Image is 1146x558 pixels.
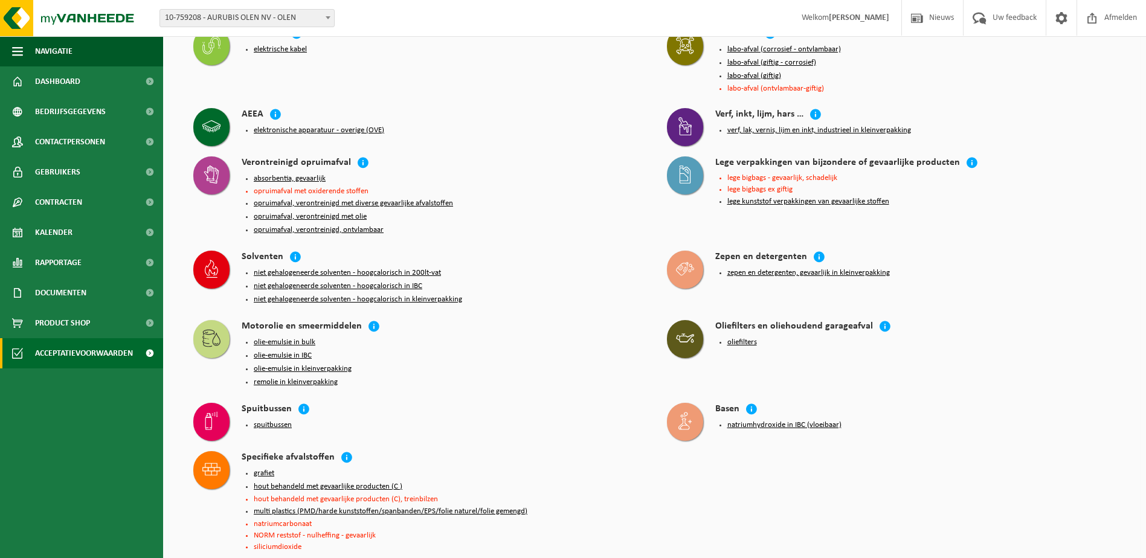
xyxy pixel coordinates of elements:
button: olie-emulsie in bulk [254,338,315,347]
button: labo-afval (giftig) [727,71,781,81]
span: Bedrijfsgegevens [35,97,106,127]
button: elektronische apparatuur - overige (OVE) [254,126,384,135]
button: spuitbussen [254,420,292,430]
li: siliciumdioxide [254,543,643,551]
button: olie-emulsie in IBC [254,351,312,361]
button: verf, lak, vernis, lijm en inkt, industrieel in kleinverpakking [727,126,911,135]
h4: Verf, inkt, lijm, hars … [715,108,803,122]
button: niet gehalogeneerde solventen - hoogcalorisch in kleinverpakking [254,295,462,304]
button: niet gehalogeneerde solventen - hoogcalorisch in 200lt-vat [254,268,441,278]
span: Dashboard [35,66,80,97]
button: absorbentia, gevaarlijk [254,174,326,184]
h4: Motorolie en smeermiddelen [242,320,362,334]
button: natriumhydroxide in IBC (vloeibaar) [727,420,842,430]
span: Contracten [35,187,82,217]
h4: Solventen [242,251,283,265]
button: remolie in kleinverpakking [254,377,338,387]
span: Product Shop [35,308,90,338]
li: lege bigbags ex giftig [727,185,1116,193]
li: labo-afval (ontvlambaar-giftig) [727,85,1116,92]
li: opruimafval met oxiderende stoffen [254,187,643,195]
button: zepen en detergenten, gevaarlijk in kleinverpakking [727,268,890,278]
li: hout behandeld met gevaarlijke producten (C), treinbilzen [254,495,643,503]
span: Acceptatievoorwaarden [35,338,133,368]
button: hout behandeld met gevaarlijke producten (C ) [254,482,402,492]
button: labo-afval (giftig - corrosief) [727,58,816,68]
button: grafiet [254,469,274,478]
span: 10-759208 - AURUBIS OLEN NV - OLEN [160,10,334,27]
li: NORM reststof - nulheffing - gevaarlijk [254,531,643,539]
strong: [PERSON_NAME] [829,13,889,22]
h4: Lege verpakkingen van bijzondere of gevaarlijke producten [715,156,960,170]
span: Rapportage [35,248,82,278]
button: labo-afval (corrosief - ontvlambaar) [727,45,841,54]
button: niet gehalogeneerde solventen - hoogcalorisch in IBC [254,281,422,291]
h4: AEEA [242,108,263,122]
span: Gebruikers [35,157,80,187]
button: opruimafval, verontreinigd met diverse gevaarlijke afvalstoffen [254,199,453,208]
h4: Spuitbussen [242,403,292,417]
span: Navigatie [35,36,72,66]
h4: Oliefilters en oliehoudend garageafval [715,320,873,334]
button: elektrische kabel [254,45,307,54]
h4: Verontreinigd opruimafval [242,156,351,170]
h4: Zepen en detergenten [715,251,807,265]
button: oliefilters [727,338,757,347]
button: olie-emulsie in kleinverpakking [254,364,352,374]
button: opruimafval, verontreinigd met olie [254,212,367,222]
span: Kalender [35,217,72,248]
button: lege kunststof verpakkingen van gevaarlijke stoffen [727,197,889,207]
span: 10-759208 - AURUBIS OLEN NV - OLEN [159,9,335,27]
span: Documenten [35,278,86,308]
li: lege bigbags - gevaarlijk, schadelijk [727,174,1116,182]
span: Contactpersonen [35,127,105,157]
li: natriumcarbonaat [254,520,643,528]
button: opruimafval, verontreinigd, ontvlambaar [254,225,384,235]
h4: Basen [715,403,739,417]
h4: Specifieke afvalstoffen [242,451,335,465]
button: multi plastics (PMD/harde kunststoffen/spanbanden/EPS/folie naturel/folie gemengd) [254,507,527,516]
